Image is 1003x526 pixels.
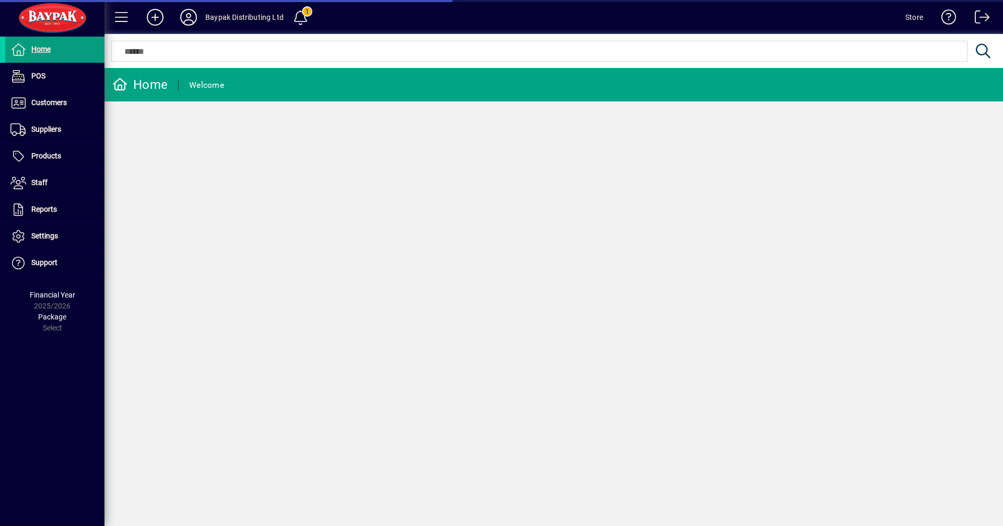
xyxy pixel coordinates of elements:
[138,8,172,27] button: Add
[31,232,58,240] span: Settings
[5,143,104,169] a: Products
[5,223,104,249] a: Settings
[5,117,104,143] a: Suppliers
[31,258,57,267] span: Support
[5,250,104,276] a: Support
[5,90,104,116] a: Customers
[189,77,224,94] div: Welcome
[5,170,104,196] a: Staff
[31,98,67,107] span: Customers
[905,9,923,26] div: Store
[31,152,61,160] span: Products
[967,2,990,36] a: Logout
[30,291,75,299] span: Financial Year
[5,63,104,89] a: POS
[31,178,48,187] span: Staff
[172,8,205,27] button: Profile
[38,313,66,321] span: Package
[31,125,61,133] span: Suppliers
[31,45,51,53] span: Home
[934,2,957,36] a: Knowledge Base
[31,72,45,80] span: POS
[205,9,284,26] div: Baypak Distributing Ltd
[5,197,104,223] a: Reports
[31,205,57,213] span: Reports
[112,76,168,93] div: Home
